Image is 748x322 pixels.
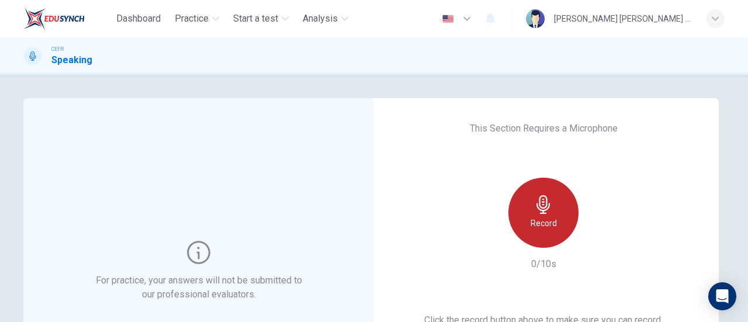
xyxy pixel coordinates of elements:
span: CEFR [51,45,64,53]
h6: 0/10s [531,257,556,271]
button: Dashboard [112,8,165,29]
button: Record [508,178,579,248]
div: Open Intercom Messenger [708,282,736,310]
button: Practice [170,8,224,29]
img: Profile picture [526,9,545,28]
span: Analysis [303,12,338,26]
div: [PERSON_NAME] [PERSON_NAME] JEPRINUS [554,12,692,26]
img: EduSynch logo [23,7,85,30]
button: Start a test [228,8,293,29]
button: Analysis [298,8,353,29]
img: en [441,15,455,23]
span: Practice [175,12,209,26]
h6: Record [531,216,557,230]
h6: For practice, your answers will not be submitted to our professional evaluators. [93,273,304,302]
h6: This Section Requires a Microphone [470,122,618,136]
span: Dashboard [116,12,161,26]
span: Start a test [233,12,278,26]
a: EduSynch logo [23,7,112,30]
h1: Speaking [51,53,92,67]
